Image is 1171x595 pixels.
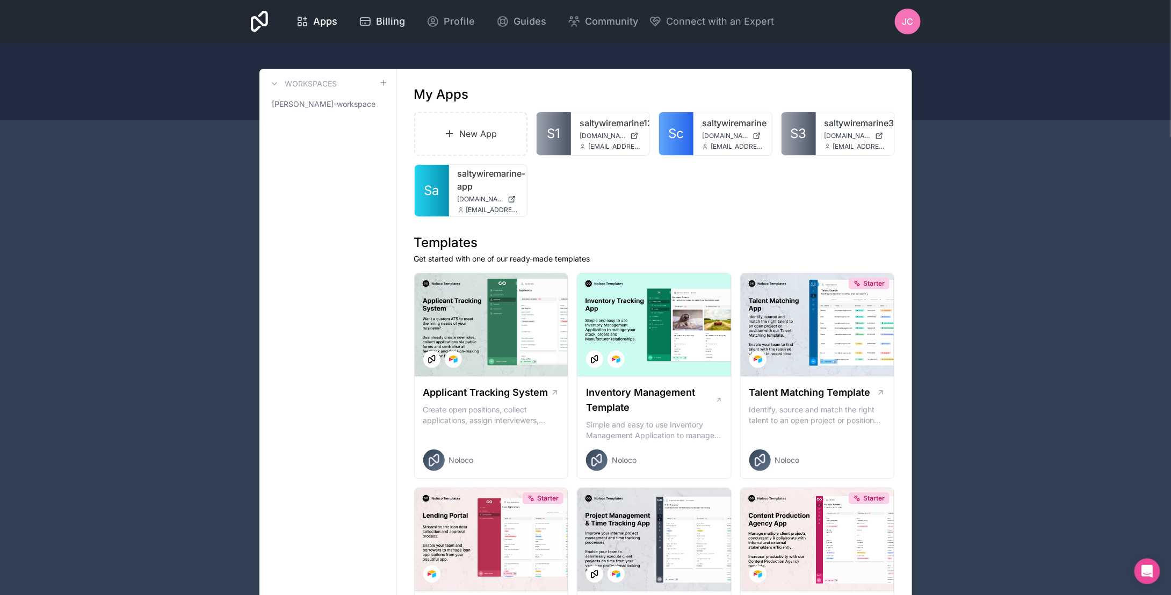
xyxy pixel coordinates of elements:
h1: Inventory Management Template [586,385,715,415]
span: Community [585,14,638,29]
span: S3 [791,125,807,142]
img: Airtable Logo [428,570,436,578]
a: Guides [488,10,555,33]
a: [DOMAIN_NAME] [580,132,641,140]
span: Guides [514,14,546,29]
a: Sc [659,112,693,155]
span: Noloco [449,455,474,466]
p: Identify, source and match the right talent to an open project or position with our Talent Matchi... [749,404,886,426]
a: [DOMAIN_NAME] [458,195,519,204]
a: Workspaces [268,77,337,90]
h1: Talent Matching Template [749,385,871,400]
span: [DOMAIN_NAME] [580,132,626,140]
img: Airtable Logo [612,570,620,578]
a: S3 [782,112,816,155]
span: Starter [537,494,559,503]
h1: My Apps [414,86,469,103]
a: Apps [287,10,346,33]
p: Get started with one of our ready-made templates [414,253,895,264]
span: S1 [547,125,561,142]
h1: Templates [414,234,895,251]
a: saltywiremarine3 [825,117,886,129]
img: Airtable Logo [612,355,620,364]
a: New App [414,112,528,156]
a: S1 [537,112,571,155]
span: [DOMAIN_NAME] [458,195,504,204]
p: Create open positions, collect applications, assign interviewers, centralise candidate feedback a... [423,404,560,426]
span: Sa [424,182,439,199]
span: Starter [863,279,885,288]
a: saltywiremarine123 [580,117,641,129]
div: Open Intercom Messenger [1134,558,1160,584]
a: Profile [418,10,483,33]
a: saltywiremarine [702,117,763,129]
span: Apps [313,14,337,29]
button: Connect with an Expert [649,14,774,29]
a: [DOMAIN_NAME] [702,132,763,140]
a: Community [559,10,647,33]
span: Sc [669,125,684,142]
p: Simple and easy to use Inventory Management Application to manage your stock, orders and Manufact... [586,419,722,441]
span: Noloco [775,455,800,466]
span: [DOMAIN_NAME] [825,132,871,140]
span: [EMAIL_ADDRESS][DOMAIN_NAME] [711,142,763,151]
span: [PERSON_NAME]-workspace [272,99,376,110]
h3: Workspaces [285,78,337,89]
span: Starter [863,494,885,503]
span: Billing [376,14,405,29]
span: [DOMAIN_NAME] [702,132,748,140]
img: Airtable Logo [449,355,458,364]
span: [EMAIL_ADDRESS][DOMAIN_NAME] [833,142,886,151]
span: Profile [444,14,475,29]
span: Connect with an Expert [666,14,774,29]
span: JC [902,15,913,28]
h1: Applicant Tracking System [423,385,548,400]
a: [PERSON_NAME]-workspace [268,95,388,114]
span: [EMAIL_ADDRESS][DOMAIN_NAME] [466,206,519,214]
a: Billing [350,10,414,33]
span: Noloco [612,455,637,466]
a: saltywiremarine-app [458,167,519,193]
a: Sa [415,165,449,216]
span: [EMAIL_ADDRESS][DOMAIN_NAME] [588,142,641,151]
a: [DOMAIN_NAME] [825,132,886,140]
img: Airtable Logo [754,570,762,578]
img: Airtable Logo [754,355,762,364]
